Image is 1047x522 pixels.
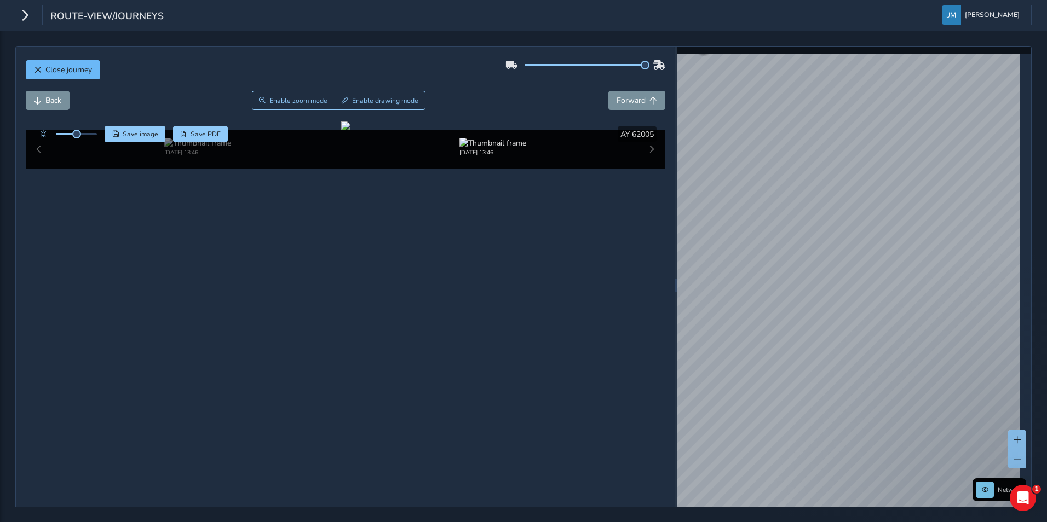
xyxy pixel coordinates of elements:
img: diamond-layout [942,5,961,25]
div: [DATE] 13:46 [459,148,526,156]
img: Thumbnail frame [459,138,526,148]
button: Close journey [26,60,100,79]
span: Save PDF [191,130,221,138]
span: Close journey [45,65,92,75]
button: Draw [335,91,426,110]
button: Zoom [252,91,335,110]
button: Back [26,91,70,110]
button: [PERSON_NAME] [942,5,1023,25]
span: Back [45,95,61,106]
span: Enable drawing mode [352,96,418,105]
span: AY 62005 [620,129,654,140]
div: [DATE] 13:46 [164,148,231,156]
span: [PERSON_NAME] [965,5,1020,25]
button: Save [105,126,165,142]
span: Network [998,485,1023,494]
span: Enable zoom mode [269,96,327,105]
span: Forward [617,95,646,106]
span: Save image [123,130,158,138]
iframe: Intercom live chat [1010,485,1036,511]
img: Thumbnail frame [164,138,231,148]
button: PDF [173,126,228,142]
span: route-view/journeys [50,9,164,25]
button: Forward [608,91,665,110]
span: 1 [1032,485,1041,494]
